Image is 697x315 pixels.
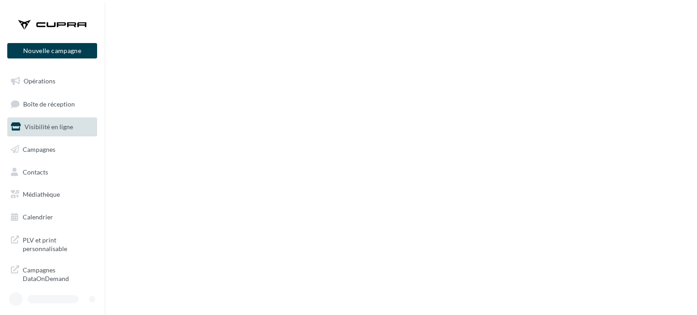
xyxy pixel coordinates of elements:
[23,145,55,153] span: Campagnes
[25,123,73,131] span: Visibilité en ligne
[23,213,53,221] span: Calendrier
[5,117,99,136] a: Visibilité en ligne
[24,77,55,85] span: Opérations
[23,168,48,175] span: Contacts
[23,264,93,283] span: Campagnes DataOnDemand
[5,72,99,91] a: Opérations
[5,208,99,227] a: Calendrier
[5,94,99,114] a: Boîte de réception
[5,185,99,204] a: Médiathèque
[23,190,60,198] span: Médiathèque
[7,43,97,58] button: Nouvelle campagne
[23,100,75,107] span: Boîte de réception
[5,140,99,159] a: Campagnes
[5,230,99,257] a: PLV et print personnalisable
[23,234,93,253] span: PLV et print personnalisable
[5,163,99,182] a: Contacts
[5,260,99,287] a: Campagnes DataOnDemand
